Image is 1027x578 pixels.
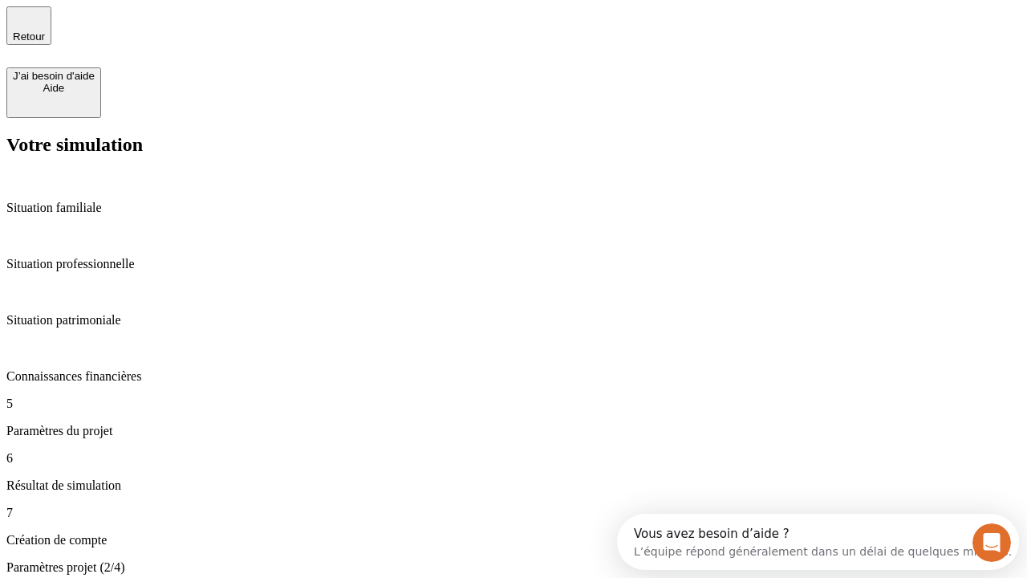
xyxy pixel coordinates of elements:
[13,82,95,94] div: Aide
[972,523,1011,562] iframe: Intercom live chat
[6,134,1021,156] h2: Votre simulation
[6,424,1021,438] p: Paramètres du projet
[6,369,1021,384] p: Connaissances financières
[6,451,1021,466] p: 6
[17,26,395,43] div: L’équipe répond généralement dans un délai de quelques minutes.
[6,506,1021,520] p: 7
[617,514,1019,570] iframe: Intercom live chat discovery launcher
[17,14,395,26] div: Vous avez besoin d’aide ?
[6,201,1021,215] p: Situation familiale
[6,6,51,45] button: Retour
[6,257,1021,271] p: Situation professionnelle
[6,478,1021,493] p: Résultat de simulation
[6,560,1021,575] p: Paramètres projet (2/4)
[6,67,101,118] button: J’ai besoin d'aideAide
[6,533,1021,547] p: Création de compte
[13,31,45,43] span: Retour
[13,70,95,82] div: J’ai besoin d'aide
[6,313,1021,328] p: Situation patrimoniale
[6,6,442,51] div: Ouvrir le Messenger Intercom
[6,397,1021,411] p: 5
